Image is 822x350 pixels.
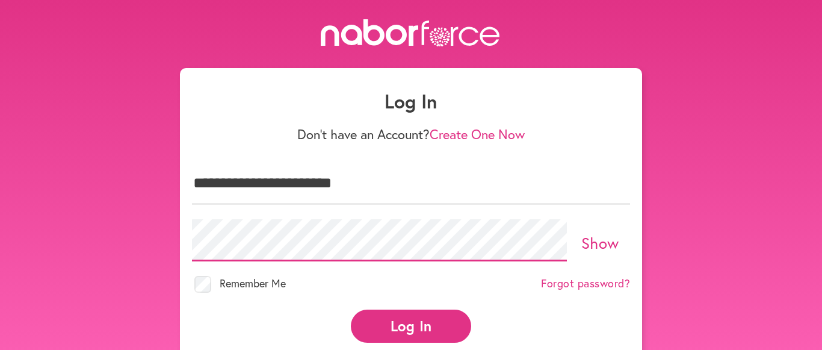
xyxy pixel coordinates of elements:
a: Forgot password? [541,277,630,290]
p: Don't have an Account? [192,127,630,142]
a: Show [581,233,619,253]
span: Remember Me [220,276,286,290]
button: Log In [351,310,471,343]
h1: Log In [192,90,630,113]
a: Create One Now [430,125,525,143]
